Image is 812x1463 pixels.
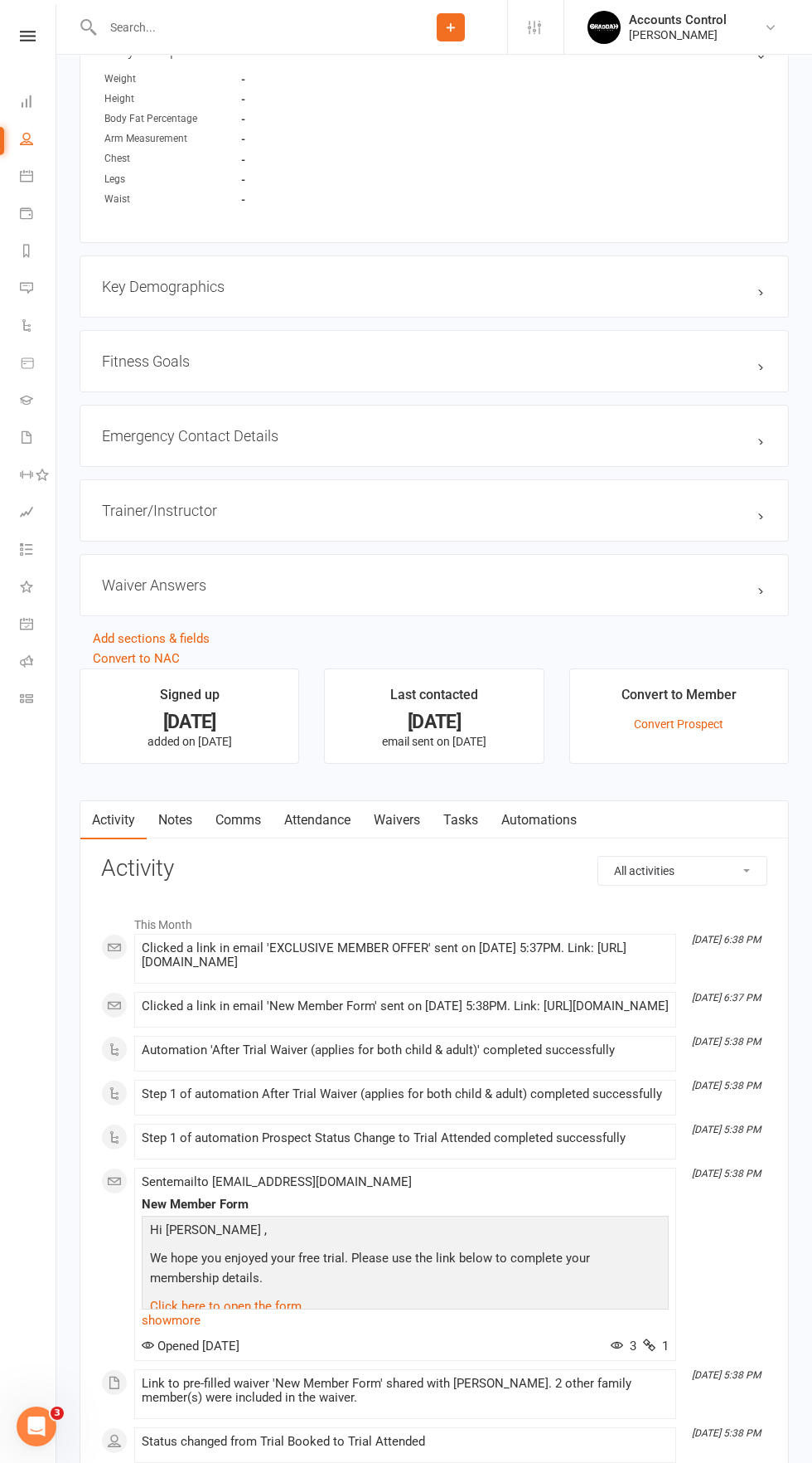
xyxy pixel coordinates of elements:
[95,735,283,748] p: added on [DATE]
[142,1377,669,1405] div: Link to pre-filled waiver 'New Member Form' shared with [PERSON_NAME]. 2 other family member(s) w...
[362,801,432,839] a: Waivers
[20,607,57,644] a: General attendance kiosk mode
[51,1407,64,1420] span: 3
[634,717,723,731] a: Convert Prospect
[142,1198,669,1212] div: New Member Form
[93,651,180,666] a: Convert to NAC
[241,133,245,145] strong: -
[104,111,241,127] div: Body Fat Percentage
[490,801,588,839] a: Automations
[692,934,761,945] i: [DATE] 6:38 PM
[17,1407,56,1446] iframe: Intercom live chat
[692,1080,761,1091] i: [DATE] 5:38 PM
[142,1131,669,1145] div: Step 1 of automation Prospect Status Change to Trial Attended completed successfully
[104,71,241,87] div: Weight
[20,682,57,719] a: Class kiosk mode
[692,1369,761,1381] i: [DATE] 5:38 PM
[142,1435,669,1449] div: Status changed from Trial Booked to Trial Attended
[142,1043,669,1057] div: Automation 'After Trial Waiver (applies for both child & adult)' completed successfully
[104,192,241,207] div: Waist
[142,999,669,1013] div: Clicked a link in email 'New Member Form' sent on [DATE] 5:38PM. Link: [URL][DOMAIN_NAME]
[241,73,245,85] strong: -
[104,172,241,187] div: Legs
[102,502,766,519] h3: Trainer/Instructor
[204,801,273,839] a: Comms
[150,1299,302,1314] a: Click here to open the form
[692,1427,761,1439] i: [DATE] 5:38 PM
[390,684,478,714] div: Last contacted
[102,352,766,370] h3: Fitness Goals
[629,27,727,42] div: [PERSON_NAME]
[241,93,245,105] strong: -
[20,122,57,159] a: People
[340,713,528,731] div: [DATE]
[643,1339,669,1354] span: 1
[104,91,241,107] div: Height
[340,735,528,748] p: email sent on [DATE]
[142,1309,669,1332] a: show more
[95,713,283,731] div: [DATE]
[101,907,767,934] li: This Month
[621,684,737,714] div: Convert to Member
[142,1339,239,1354] span: Opened [DATE]
[692,1036,761,1047] i: [DATE] 5:38 PM
[146,1220,665,1244] p: Hi [PERSON_NAME] ,
[104,131,241,147] div: Arm Measurement
[241,173,245,186] strong: -
[20,159,57,197] a: Calendar
[101,856,767,882] h3: Activity
[20,234,57,271] a: Reports
[20,570,57,607] a: What's New
[20,346,57,383] a: Product Sales
[146,1248,665,1292] p: We hope you enjoyed your free trial. Please use the link below to complete your membership details.
[241,113,245,125] strong: -
[692,1168,761,1179] i: [DATE] 5:38 PM
[147,801,204,839] a: Notes
[587,11,621,44] img: thumb_image1701918351.png
[98,16,394,39] input: Search...
[692,992,761,1004] i: [DATE] 6:37 PM
[629,12,727,27] div: Accounts Control
[93,631,210,646] a: Add sections & fields
[142,1087,669,1101] div: Step 1 of automation After Trial Waiver (applies for both child & adult) completed successfully
[20,495,57,532] a: Assessments
[80,801,147,839] a: Activity
[142,941,669,970] div: Clicked a link in email 'EXCLUSIVE MEMBER OFFER' sent on [DATE] 5:37PM. Link: [URL][DOMAIN_NAME]
[20,644,57,682] a: Roll call kiosk mode
[241,193,245,206] strong: -
[102,576,766,594] h3: Waiver Answers
[611,1339,636,1354] span: 3
[102,278,766,295] h3: Key Demographics
[273,801,362,839] a: Attendance
[20,85,57,122] a: Dashboard
[104,151,241,167] div: Chest
[432,801,490,839] a: Tasks
[692,1124,761,1135] i: [DATE] 5:38 PM
[20,197,57,234] a: Payments
[102,427,766,445] h3: Emergency Contact Details
[142,1174,412,1189] span: Sent email to [EMAIL_ADDRESS][DOMAIN_NAME]
[241,153,245,166] strong: -
[160,684,220,714] div: Signed up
